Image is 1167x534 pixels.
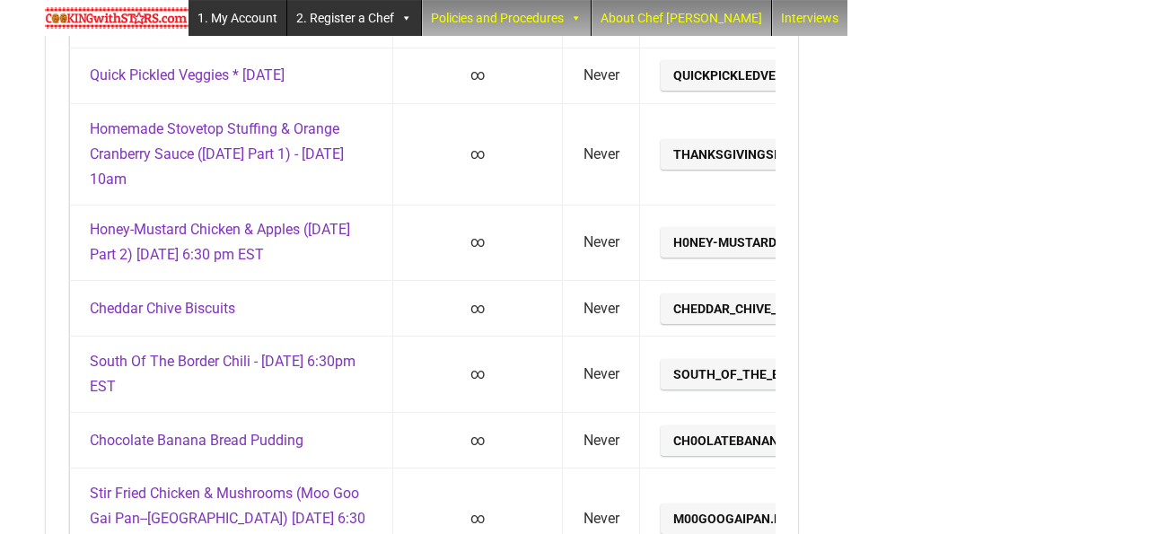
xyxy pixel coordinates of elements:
a: CH0olateBananaBreadPudding.pdf [661,425,919,456]
a: South Of The Border Chili - [DATE] 6:30pm EST [90,353,355,395]
a: Honey-Mustard Chicken & Apples ([DATE] Part 2) [DATE] 6:30 pm EST [90,221,350,263]
a: THanksgivingSides.pdf [661,139,840,170]
td: ∞ [393,205,563,280]
td: ∞ [393,337,563,412]
td: Never [563,337,640,412]
a: Cheddar_Chive_Biscuits_Recipe.pdf [661,293,919,324]
a: H0ney-MustardChicken&Apples.pdf [661,227,924,258]
td: ∞ [393,281,563,337]
td: Never [563,205,640,280]
td: ∞ [393,48,563,103]
td: Never [563,281,640,337]
td: Never [563,412,640,468]
td: Never [563,104,640,205]
a: Homemade Stovetop Stuffing & Orange Cranberry Sauce ([DATE] Part 1) - [DATE] 10am [90,120,344,188]
a: Chocolate Banana Bread Pudding [90,432,303,449]
td: Never [563,48,640,103]
a: M00GooGaiPan.pdf [661,503,810,534]
a: Quick Pickled Veggies * [DATE] [90,66,285,83]
a: QuickPickledVegetables.pdf [661,60,877,91]
td: ∞ [393,104,563,205]
a: South_of_the_Border_Chili_Recipe.pdf [661,359,944,390]
td: ∞ [393,412,563,468]
a: Cheddar Chive Biscuits [90,300,235,317]
img: Chef Paula's Cooking With Stars [45,7,189,29]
